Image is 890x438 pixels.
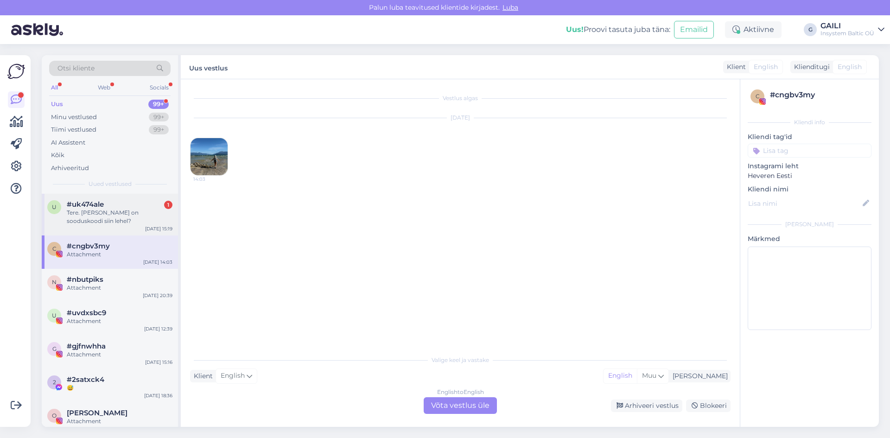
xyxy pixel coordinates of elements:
div: 99+ [149,125,169,134]
div: Uus [51,100,63,109]
p: Kliendi tag'id [748,132,871,142]
div: Vestlus algas [190,94,731,102]
p: Heveren Eesti [748,171,871,181]
div: [DATE] [190,114,731,122]
span: English [221,371,245,381]
div: Kõik [51,151,64,160]
div: # cngbv3my [770,89,869,101]
div: Minu vestlused [51,113,97,122]
div: Klient [190,371,213,381]
p: Märkmed [748,234,871,244]
div: [DATE] 15:19 [145,225,172,232]
div: Proovi tasuta juba täna: [566,24,670,35]
div: Web [96,82,112,94]
div: [DATE] 18:36 [144,392,172,399]
span: g [52,345,57,352]
p: Kliendi nimi [748,184,871,194]
div: Attachment [67,350,172,359]
input: Lisa tag [748,144,871,158]
div: [DATE] 12:39 [144,325,172,332]
div: All [49,82,60,94]
div: G [804,23,817,36]
div: Klient [723,62,746,72]
span: О [52,412,57,419]
div: English to English [437,388,484,396]
span: English [838,62,862,72]
div: Blokeeri [686,400,731,412]
span: English [754,62,778,72]
span: c [52,245,57,252]
div: [DATE] 15:16 [145,359,172,366]
div: GAILI [820,22,874,30]
span: #2satxck4 [67,375,104,384]
span: #uvdxsbc9 [67,309,106,317]
span: Uued vestlused [89,180,132,188]
div: Tere. [PERSON_NAME] on sooduskoodi siin lehel? [67,209,172,225]
a: GAILIInsystem Baltic OÜ [820,22,884,37]
div: [DATE] 18:18 [145,425,172,432]
span: Otsi kliente [57,63,95,73]
div: Attachment [67,417,172,425]
div: [PERSON_NAME] [669,371,728,381]
div: Insystem Baltic OÜ [820,30,874,37]
span: #cngbv3my [67,242,110,250]
div: Arhiveeritud [51,164,89,173]
div: Kliendi info [748,118,871,127]
div: [DATE] 20:39 [143,292,172,299]
span: n [52,279,57,286]
span: #nbutpiks [67,275,103,284]
span: #uk474ale [67,200,104,209]
div: Aktiivne [725,21,782,38]
span: Luba [500,3,521,12]
span: Олеся Егорова [67,409,127,417]
div: 😅 [67,384,172,392]
span: u [52,203,57,210]
div: English [604,369,637,383]
span: 14:03 [193,176,228,183]
p: Instagrami leht [748,161,871,171]
span: c [756,93,760,100]
div: Klienditugi [790,62,830,72]
div: Arhiveeri vestlus [611,400,682,412]
div: Attachment [67,317,172,325]
b: Uus! [566,25,584,34]
div: 1 [164,201,172,209]
span: u [52,312,57,319]
img: Askly Logo [7,63,25,80]
div: 99+ [149,113,169,122]
div: Võta vestlus üle [424,397,497,414]
span: 2 [53,379,56,386]
div: Socials [148,82,171,94]
div: [DATE] 14:03 [143,259,172,266]
label: Uus vestlus [189,61,228,73]
span: Muu [642,371,656,380]
img: attachment [191,138,228,175]
div: 99+ [148,100,169,109]
div: Valige keel ja vastake [190,356,731,364]
div: [PERSON_NAME] [748,220,871,229]
div: Tiimi vestlused [51,125,96,134]
span: #gjfnwhha [67,342,106,350]
div: Attachment [67,284,172,292]
input: Lisa nimi [748,198,861,209]
button: Emailid [674,21,714,38]
div: AI Assistent [51,138,85,147]
div: Attachment [67,250,172,259]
